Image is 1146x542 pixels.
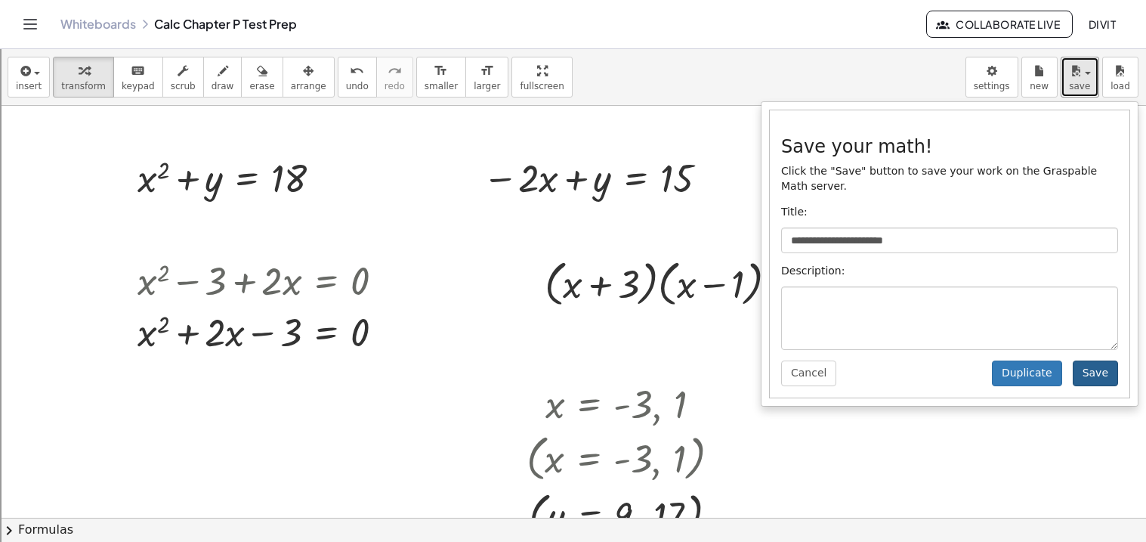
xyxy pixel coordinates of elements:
[6,89,1140,103] div: Options
[781,137,1118,156] h3: Save your math!
[18,12,42,36] button: Toggle navigation
[6,103,1140,116] div: Sign out
[6,6,316,20] div: Home
[53,57,114,98] button: transform
[1076,11,1128,38] button: Divit
[939,17,1060,31] span: Collaborate Live
[6,35,1140,48] div: Sort A > Z
[992,361,1062,386] button: Duplicate
[60,17,136,32] a: Whiteboards
[1073,361,1118,386] button: Save
[781,264,1118,279] p: Description:
[61,81,106,91] span: transform
[1069,81,1090,91] span: save
[1061,57,1099,98] button: save
[781,164,1118,194] p: Click the "Save" button to save your work on the Graspable Math server.
[926,11,1073,38] button: Collaborate Live
[1088,17,1116,31] span: Divit
[6,76,1140,89] div: Delete
[6,62,1140,76] div: Move To ...
[781,205,1118,220] p: Title:
[781,361,836,386] button: Cancel
[6,48,1140,62] div: Sort New > Old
